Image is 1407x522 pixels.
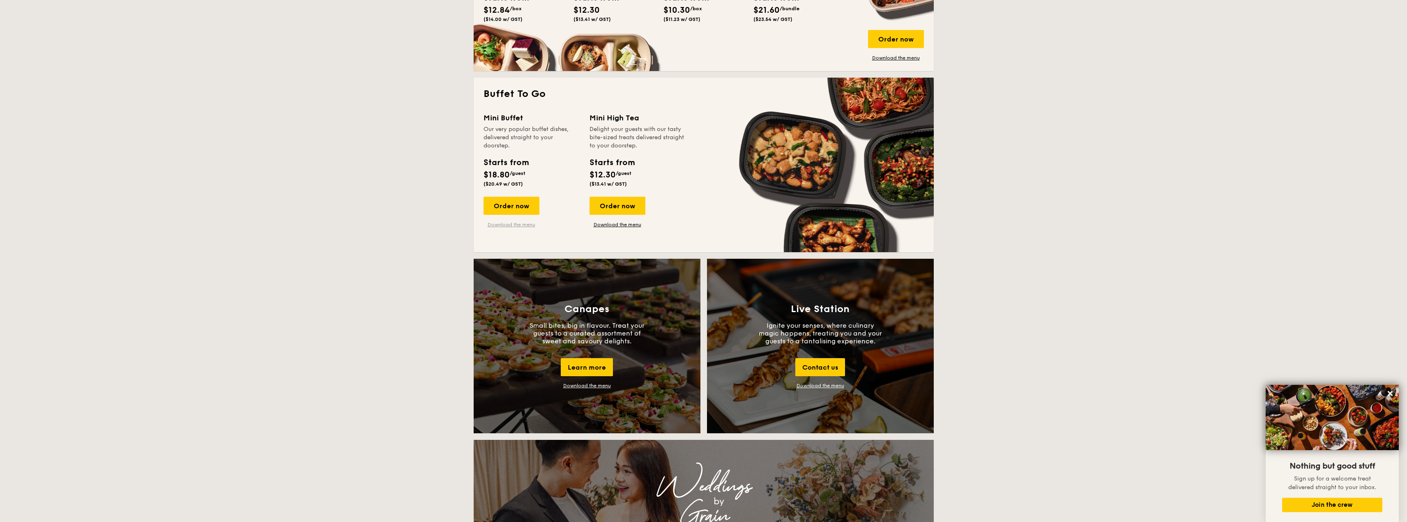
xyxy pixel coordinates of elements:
[663,16,700,22] span: ($11.23 w/ GST)
[590,197,645,215] div: Order now
[690,6,702,11] span: /box
[563,383,611,389] div: Download the menu
[484,125,580,150] div: Our very popular buffet dishes, delivered straight to your doorstep.
[590,221,645,228] a: Download the menu
[573,16,611,22] span: ($13.41 w/ GST)
[484,170,510,180] span: $18.80
[484,5,510,15] span: $12.84
[753,16,792,22] span: ($23.54 w/ GST)
[484,221,539,228] a: Download the menu
[1282,498,1382,512] button: Join the crew
[484,87,924,101] h2: Buffet To Go
[797,383,844,389] a: Download the menu
[590,125,686,150] div: Delight your guests with our tasty bite-sized treats delivered straight to your doorstep.
[780,6,799,11] span: /bundle
[484,181,523,187] span: ($20.49 w/ GST)
[561,358,613,376] div: Learn more
[484,112,580,124] div: Mini Buffet
[616,170,631,176] span: /guest
[795,358,845,376] div: Contact us
[868,55,924,61] a: Download the menu
[590,112,686,124] div: Mini High Tea
[791,304,850,315] h3: Live Station
[590,181,627,187] span: ($13.41 w/ GST)
[1384,387,1397,400] button: Close
[525,322,649,345] p: Small bites, big in flavour. Treat your guests to a curated assortment of sweet and savoury delig...
[576,494,861,509] div: by
[484,156,528,169] div: Starts from
[546,479,861,494] div: Weddings
[590,170,616,180] span: $12.30
[663,5,690,15] span: $10.30
[1288,475,1376,491] span: Sign up for a welcome treat delivered straight to your inbox.
[1290,461,1375,471] span: Nothing but good stuff
[484,16,523,22] span: ($14.00 w/ GST)
[1266,385,1399,450] img: DSC07876-Edit02-Large.jpeg
[510,170,525,176] span: /guest
[868,30,924,48] div: Order now
[590,156,634,169] div: Starts from
[484,197,539,215] div: Order now
[573,5,600,15] span: $12.30
[753,5,780,15] span: $21.60
[510,6,522,11] span: /box
[759,322,882,345] p: Ignite your senses, where culinary magic happens, treating you and your guests to a tantalising e...
[564,304,609,315] h3: Canapes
